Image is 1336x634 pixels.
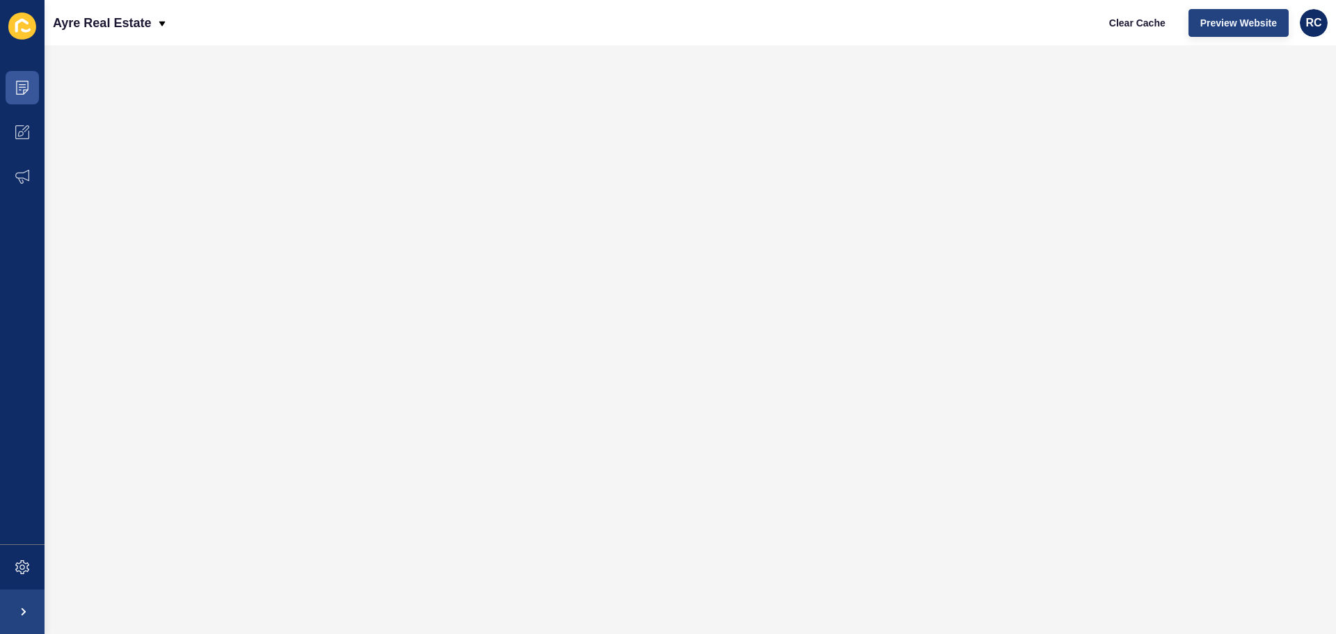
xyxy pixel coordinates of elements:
button: Clear Cache [1097,9,1177,37]
button: Preview Website [1188,9,1289,37]
span: Preview Website [1200,16,1277,30]
span: RC [1305,16,1321,30]
span: Clear Cache [1109,16,1166,30]
p: Ayre Real Estate [53,6,151,40]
